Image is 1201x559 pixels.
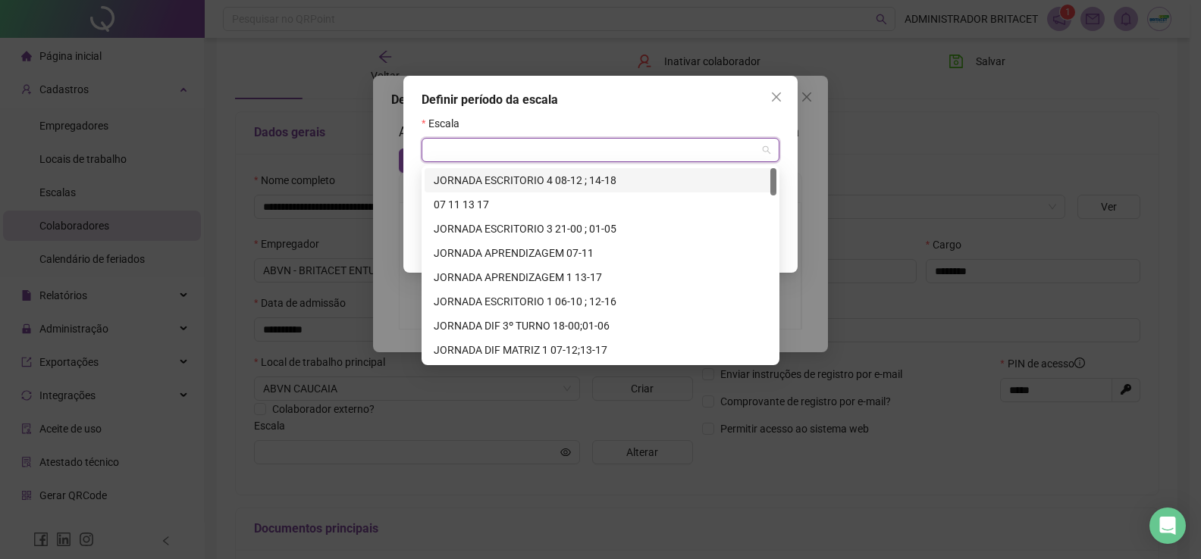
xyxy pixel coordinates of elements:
div: JORNADA ESCRITORIO 4 08-12 ; 14-18 [434,172,767,189]
div: JORNADA DIF MATRIZ 1 07-12;13-17 [425,338,776,362]
div: JORNADA ESCRITORIO 4 08-12 ; 14-18 [425,168,776,192]
div: JORNADA ESCRITORIO 3 21-00 ; 01-05 [434,220,767,237]
div: 07 11 13 17 [425,192,776,217]
div: Open Intercom Messenger [1149,507,1186,544]
div: JORNADA DIF MATRIZ 1 07-12;13-17 [434,342,767,358]
div: JORNADA APRENDIZAGEM 07-11 [434,245,767,261]
div: JORNADA APRENDIZAGEM 1 13-17 [434,269,767,286]
div: Definir período da escala [422,91,779,109]
span: close [770,91,782,103]
div: JORNADA ESCRITORIO 3 21-00 ; 01-05 [425,217,776,241]
div: 07 11 13 17 [434,196,767,213]
div: JORNADA APRENDIZAGEM 1 13-17 [425,265,776,289]
div: JORNADA DIF 3º TURNO 18-00;01-06 [425,314,776,338]
div: JORNADA ESCRITORIO 1 06-10 ; 12-16 [434,293,767,310]
div: JORNADA ESCRITORIO 1 06-10 ; 12-16 [425,289,776,314]
button: Close [764,85,789,109]
div: JORNADA APRENDIZAGEM 07-11 [425,241,776,265]
div: JORNADA DIF 3º TURNO 18-00;01-06 [434,317,767,334]
label: Escala [422,115,469,132]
